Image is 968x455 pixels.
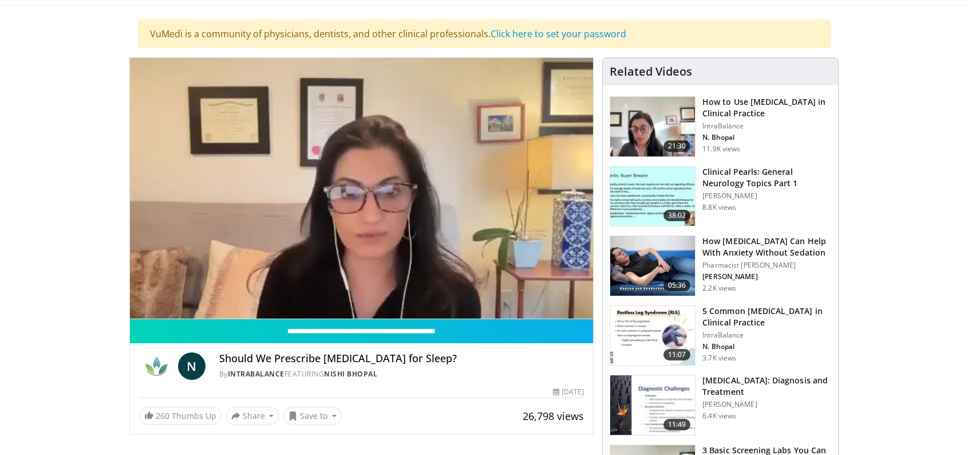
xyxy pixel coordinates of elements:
h3: How to Use [MEDICAL_DATA] in Clinical Practice [702,96,831,119]
a: 11:49 [MEDICAL_DATA]: Diagnosis and Treatment [PERSON_NAME] 6.4K views [610,375,831,436]
p: Pharmacist [PERSON_NAME] [702,261,831,270]
a: 05:36 How [MEDICAL_DATA] Can Help With Anxiety Without Sedation Pharmacist [PERSON_NAME] [PERSON_... [610,236,831,296]
div: [DATE] [553,387,584,397]
a: 21:30 How to Use [MEDICAL_DATA] in Clinical Practice IntraBalance N. Bhopal 11.9K views [610,96,831,157]
a: 38:02 Clinical Pearls: General Neurology Topics Part 1 [PERSON_NAME] 8.8K views [610,166,831,227]
p: [PERSON_NAME] [702,400,831,409]
h4: Related Videos [610,65,692,79]
p: IntraBalance [702,121,831,131]
img: 6e0bc43b-d42b-409a-85fd-0f454729f2ca.150x105_q85_crop-smart_upscale.jpg [610,375,695,435]
video-js: Video Player [130,58,594,319]
span: 11:49 [663,419,691,430]
a: Click here to set your password [491,28,626,40]
div: VuMedi is a community of physicians, dentists, and other clinical professionals. [138,19,831,48]
span: 26,798 views [523,409,584,423]
a: 11:07 5 Common [MEDICAL_DATA] in Clinical Practice IntraBalance N. Bhopal 3.7K views [610,305,831,366]
p: 8.8K views [702,203,736,212]
p: [PERSON_NAME] [702,272,831,281]
span: 260 [156,410,169,421]
img: 662646f3-24dc-48fd-91cb-7f13467e765c.150x105_q85_crop-smart_upscale.jpg [610,97,695,156]
span: 05:36 [663,280,691,291]
p: IntraBalance [702,331,831,340]
span: 38:02 [663,210,691,221]
img: IntraBalance [139,352,173,380]
a: Nishi Bhopal [324,369,377,379]
h3: Clinical Pearls: General Neurology Topics Part 1 [702,166,831,189]
p: 6.4K views [702,411,736,421]
img: 7bfe4765-2bdb-4a7e-8d24-83e30517bd33.150x105_q85_crop-smart_upscale.jpg [610,236,695,296]
img: 91ec4e47-6cc3-4d45-a77d-be3eb23d61cb.150x105_q85_crop-smart_upscale.jpg [610,167,695,226]
p: N. Bhopal [702,133,831,142]
img: e41a58fc-c8b3-4e06-accc-3dd0b2ae14cc.150x105_q85_crop-smart_upscale.jpg [610,306,695,366]
h3: How [MEDICAL_DATA] Can Help With Anxiety Without Sedation [702,236,831,258]
span: 11:07 [663,349,691,360]
span: 21:30 [663,140,691,152]
h3: 5 Common [MEDICAL_DATA] in Clinical Practice [702,305,831,328]
button: Share [226,407,279,425]
p: 2.2K views [702,284,736,293]
a: N [178,352,206,380]
div: By FEATURING [219,369,584,379]
button: Save to [283,407,342,425]
h4: Should We Prescribe [MEDICAL_DATA] for Sleep? [219,352,584,365]
p: N. Bhopal [702,342,831,351]
p: [PERSON_NAME] [702,191,831,201]
a: IntraBalance [228,369,285,379]
p: 11.9K views [702,144,740,154]
a: 260 Thumbs Up [139,407,222,425]
h3: [MEDICAL_DATA]: Diagnosis and Treatment [702,375,831,398]
p: 3.7K views [702,354,736,363]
